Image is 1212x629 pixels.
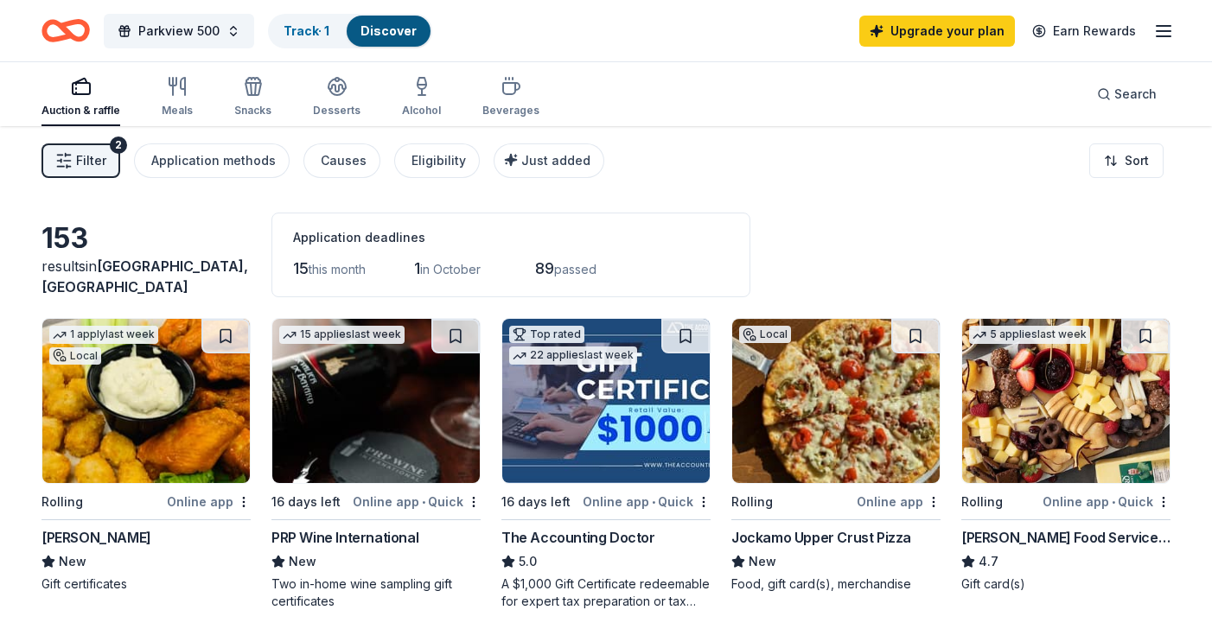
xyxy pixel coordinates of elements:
img: Image for Gordon Food Service Store [962,319,1170,483]
span: • [422,495,425,509]
img: Image for Muldoon's [42,319,250,483]
a: Image for PRP Wine International15 applieslast week16 days leftOnline app•QuickPRP Wine Internati... [271,318,481,610]
img: Image for PRP Wine International [272,319,480,483]
button: Sort [1089,143,1164,178]
button: Application methods [134,143,290,178]
div: Alcohol [402,104,441,118]
span: New [749,551,776,572]
a: Image for Gordon Food Service Store5 applieslast weekRollingOnline app•Quick[PERSON_NAME] Food Se... [961,318,1171,593]
span: • [652,495,655,509]
a: Home [41,10,90,51]
div: 15 applies last week [279,326,405,344]
span: in October [420,262,481,276]
span: Just added [521,153,590,168]
span: 4.7 [979,551,998,572]
a: Image for Jockamo Upper Crust PizzaLocalRollingOnline appJockamo Upper Crust PizzaNewFood, gift c... [731,318,941,593]
div: Top rated [509,326,584,343]
div: Desserts [313,104,360,118]
div: Meals [162,104,193,118]
div: Rolling [961,492,1003,512]
div: Food, gift card(s), merchandise [731,575,941,593]
div: Rolling [41,492,83,512]
div: Snacks [234,104,271,118]
span: in [41,257,248,295]
span: New [289,551,316,572]
div: Application methods [151,150,276,171]
a: Track· 1 [284,23,329,38]
div: Causes [321,150,367,171]
span: 89 [535,259,554,277]
button: Search [1083,77,1171,111]
span: 5.0 [519,551,537,572]
a: Image for The Accounting DoctorTop rated22 applieslast week16 days leftOnline app•QuickThe Accoun... [501,318,711,610]
div: PRP Wine International [271,527,418,548]
span: 15 [293,259,309,277]
button: Causes [303,143,380,178]
div: Eligibility [411,150,466,171]
div: 16 days left [271,492,341,512]
div: 153 [41,221,251,256]
button: Meals [162,69,193,126]
div: 22 applies last week [509,346,637,365]
span: Filter [76,150,106,171]
span: Parkview 500 [138,21,220,41]
div: Online app Quick [1043,491,1171,512]
div: results [41,256,251,297]
div: Local [49,347,101,365]
div: The Accounting Doctor [501,527,655,548]
span: • [1112,495,1115,509]
button: Auction & raffle [41,69,120,126]
div: 2 [110,137,127,154]
div: 1 apply last week [49,326,158,344]
div: Application deadlines [293,227,729,248]
button: Snacks [234,69,271,126]
div: 5 applies last week [969,326,1090,344]
div: Auction & raffle [41,104,120,118]
a: Discover [360,23,417,38]
div: Beverages [482,104,539,118]
div: Gift card(s) [961,575,1171,593]
span: passed [554,262,596,276]
div: [PERSON_NAME] [41,527,151,548]
span: Sort [1125,150,1149,171]
span: 1 [414,259,420,277]
div: A $1,000 Gift Certificate redeemable for expert tax preparation or tax resolution services—recipi... [501,575,711,610]
div: Jockamo Upper Crust Pizza [731,527,911,548]
div: Two in-home wine sampling gift certificates [271,575,481,610]
div: Rolling [731,492,773,512]
a: Image for Muldoon's1 applylast weekLocalRollingOnline app[PERSON_NAME]NewGift certificates [41,318,251,593]
button: Just added [494,143,604,178]
div: [PERSON_NAME] Food Service Store [961,527,1171,548]
button: Eligibility [394,143,480,178]
span: this month [309,262,366,276]
button: Desserts [313,69,360,126]
img: Image for Jockamo Upper Crust Pizza [732,319,940,483]
button: Beverages [482,69,539,126]
div: Gift certificates [41,575,251,593]
div: Online app Quick [583,491,711,512]
img: Image for The Accounting Doctor [502,319,710,483]
div: Online app [167,491,251,512]
div: Local [739,326,791,343]
span: [GEOGRAPHIC_DATA], [GEOGRAPHIC_DATA] [41,257,248,295]
button: Filter2 [41,143,120,178]
div: 16 days left [501,492,571,512]
span: New [59,551,86,572]
button: Parkview 500 [104,14,254,48]
a: Earn Rewards [1022,16,1146,47]
a: Upgrade your plan [859,16,1015,47]
div: Online app Quick [353,491,481,512]
button: Alcohol [402,69,441,126]
span: Search [1114,84,1157,105]
button: Track· 1Discover [268,14,432,48]
div: Online app [857,491,941,512]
